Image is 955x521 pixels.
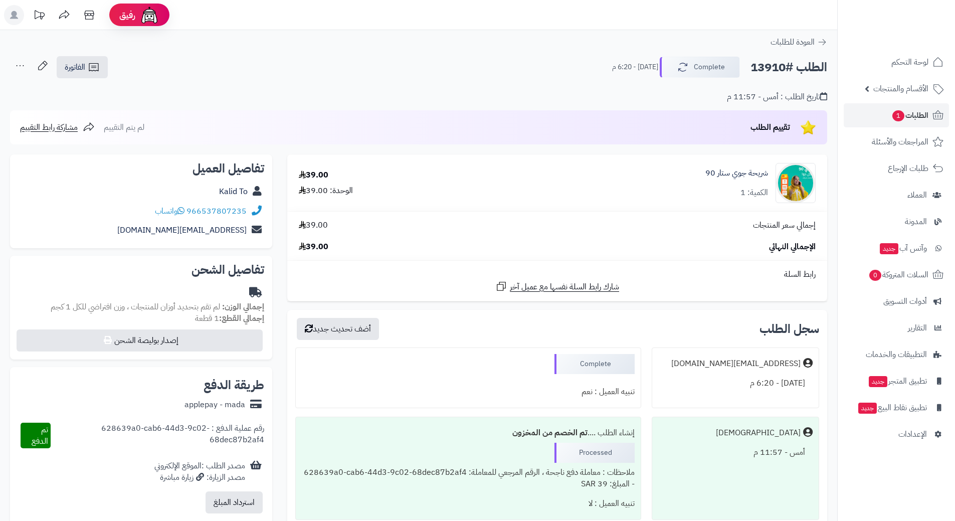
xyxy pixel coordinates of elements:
span: أدوات التسويق [883,294,927,308]
span: مشاركة رابط التقييم [20,121,78,133]
a: العملاء [844,183,949,207]
span: المدونة [905,215,927,229]
h2: تفاصيل العميل [18,162,264,175]
span: الإعدادات [898,427,927,441]
a: لوحة التحكم [844,50,949,74]
a: المدونة [844,210,949,234]
h2: الطلب #13910 [750,57,827,78]
h2: تفاصيل الشحن [18,264,264,276]
div: [DATE] - 6:20 م [658,374,813,393]
div: مصدر الزيارة: زيارة مباشرة [154,472,245,483]
a: مشاركة رابط التقييم [20,121,95,133]
span: 1 [892,110,904,121]
span: رفيق [119,9,135,21]
a: التطبيقات والخدمات [844,342,949,367]
span: الفاتورة [65,61,85,73]
a: الإعدادات [844,422,949,446]
span: التقارير [908,321,927,335]
a: وآتس آبجديد [844,236,949,260]
div: مصدر الطلب :الموقع الإلكتروني [154,460,245,483]
div: أمس - 11:57 م [658,443,813,462]
a: واتساب [155,205,184,217]
span: جديد [858,403,877,414]
span: جديد [880,243,898,254]
strong: إجمالي الوزن: [222,301,264,313]
h3: سجل الطلب [759,323,819,335]
span: طلبات الإرجاع [888,161,928,176]
a: 966537807235 [186,205,247,217]
a: شارك رابط السلة نفسها مع عميل آخر [495,280,619,293]
span: تقييم الطلب [750,121,790,133]
small: [DATE] - 6:20 م [612,62,658,72]
span: الإجمالي النهائي [769,241,816,253]
a: [EMAIL_ADDRESS][DOMAIN_NAME] [117,224,247,236]
a: التقارير [844,316,949,340]
a: شريحة جوي ستار 90 [705,167,768,179]
h2: طريقة الدفع [204,379,264,391]
img: logo-2.png [887,27,945,48]
img: ai-face.png [139,5,159,25]
div: ملاحظات : معاملة دفع ناجحة ، الرقم المرجعي للمعاملة: 628639a0-cab6-44d3-9c02-68dec87b2af4 - المبل... [302,463,634,494]
a: أدوات التسويق [844,289,949,313]
b: تم الخصم من المخزون [512,427,588,439]
div: [EMAIL_ADDRESS][DOMAIN_NAME] [671,358,801,370]
div: Complete [554,354,635,374]
a: تحديثات المنصة [27,5,52,28]
div: Processed [554,443,635,463]
a: Kalid To [219,186,248,198]
a: المراجعات والأسئلة [844,130,949,154]
span: إجمالي سعر المنتجات [753,220,816,231]
div: رقم عملية الدفع : 628639a0-cab6-44d3-9c02-68dec87b2af4 [51,423,264,449]
span: السلات المتروكة [868,268,928,282]
span: الطلبات [891,108,928,122]
span: 39.00 [299,220,328,231]
div: تنبيه العميل : نعم [302,382,634,402]
a: تطبيق المتجرجديد [844,369,949,393]
span: العودة للطلبات [771,36,815,48]
span: تم الدفع [32,424,48,447]
div: رابط السلة [291,269,823,280]
strong: إجمالي القطع: [219,312,264,324]
a: تطبيق نقاط البيعجديد [844,396,949,420]
span: الأقسام والمنتجات [873,82,928,96]
span: شارك رابط السلة نفسها مع عميل آخر [510,281,619,293]
div: الوحدة: 39.00 [299,185,353,197]
button: Complete [660,57,740,78]
div: الكمية: 1 [740,187,768,199]
span: لم تقم بتحديد أوزان للمنتجات ، وزن افتراضي للكل 1 كجم [51,301,220,313]
span: لم يتم التقييم [104,121,144,133]
span: التطبيقات والخدمات [866,348,927,362]
a: طلبات الإرجاع [844,156,949,181]
a: الطلبات1 [844,103,949,127]
span: وآتس آب [879,241,927,255]
span: العملاء [907,188,927,202]
div: 39.00 [299,169,328,181]
div: تنبيه العميل : لا [302,494,634,513]
div: applepay - mada [184,399,245,411]
div: إنشاء الطلب .... [302,423,634,443]
a: السلات المتروكة0 [844,263,949,287]
small: 1 قطعة [195,312,264,324]
span: المراجعات والأسئلة [872,135,928,149]
button: إصدار بوليصة الشحن [17,329,263,352]
span: 0 [869,270,881,281]
span: تطبيق المتجر [868,374,927,388]
span: تطبيق نقاط البيع [857,401,927,415]
span: لوحة التحكم [891,55,928,69]
img: 1759302068-photo_5972176755965937880_x-90x90.jpg [776,163,815,203]
span: 39.00 [299,241,328,253]
button: استرداد المبلغ [206,491,263,513]
div: [DEMOGRAPHIC_DATA] [716,427,801,439]
a: العودة للطلبات [771,36,827,48]
div: تاريخ الطلب : أمس - 11:57 م [727,91,827,103]
a: الفاتورة [57,56,108,78]
button: أضف تحديث جديد [297,318,379,340]
span: جديد [869,376,887,387]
